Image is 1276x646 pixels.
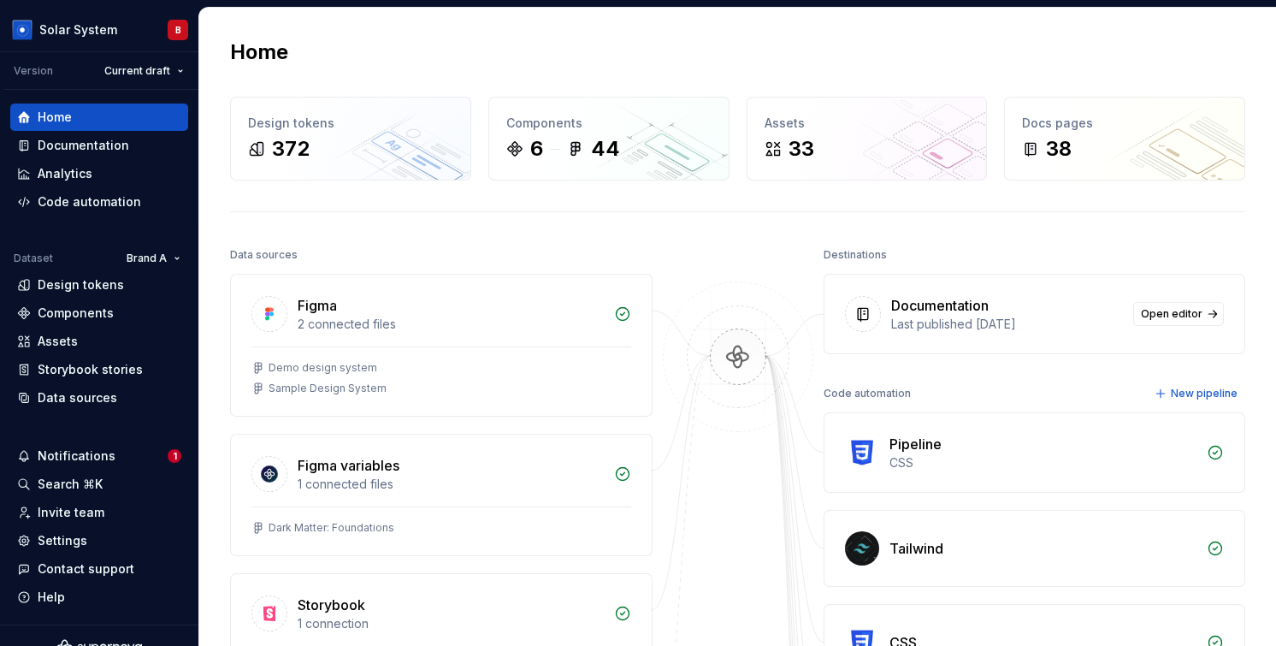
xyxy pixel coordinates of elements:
[1171,387,1238,400] span: New pipeline
[789,135,814,163] div: 33
[1022,115,1227,132] div: Docs pages
[10,471,188,498] button: Search ⌘K
[38,389,117,406] div: Data sources
[14,64,53,78] div: Version
[230,434,653,556] a: Figma variables1 connected filesDark Matter: Foundations
[38,504,104,521] div: Invite team
[298,316,604,333] div: 2 connected files
[1004,97,1245,181] a: Docs pages38
[298,476,604,493] div: 1 connected files
[230,39,288,66] h2: Home
[269,521,394,535] div: Dark Matter: Foundations
[38,361,143,378] div: Storybook stories
[765,115,970,132] div: Assets
[10,104,188,131] a: Home
[10,527,188,554] a: Settings
[38,532,87,549] div: Settings
[10,160,188,187] a: Analytics
[10,384,188,412] a: Data sources
[248,115,453,132] div: Design tokens
[175,23,181,37] div: B
[38,447,115,465] div: Notifications
[38,137,129,154] div: Documentation
[10,584,188,611] button: Help
[230,97,471,181] a: Design tokens372
[38,476,103,493] div: Search ⌘K
[10,132,188,159] a: Documentation
[39,21,117,39] div: Solar System
[1141,307,1202,321] span: Open editor
[889,454,1197,471] div: CSS
[10,499,188,526] a: Invite team
[38,333,78,350] div: Assets
[38,589,65,606] div: Help
[12,20,32,40] img: 049812b6-2877-400d-9dc9-987621144c16.png
[104,64,170,78] span: Current draft
[488,97,730,181] a: Components644
[530,135,543,163] div: 6
[10,555,188,583] button: Contact support
[824,382,911,406] div: Code automation
[38,305,114,322] div: Components
[38,193,141,210] div: Code automation
[272,135,310,163] div: 372
[1046,135,1072,163] div: 38
[38,276,124,293] div: Design tokens
[269,361,377,375] div: Demo design system
[889,538,943,559] div: Tailwind
[10,188,188,216] a: Code automation
[230,243,298,267] div: Data sources
[10,328,188,355] a: Assets
[38,109,72,126] div: Home
[889,434,942,454] div: Pipeline
[97,59,192,83] button: Current draft
[127,252,167,265] span: Brand A
[298,455,399,476] div: Figma variables
[298,595,365,615] div: Storybook
[269,382,387,395] div: Sample Design System
[38,165,92,182] div: Analytics
[230,274,653,417] a: Figma2 connected filesDemo design systemSample Design System
[298,615,604,632] div: 1 connection
[591,135,620,163] div: 44
[38,560,134,578] div: Contact support
[298,295,337,316] div: Figma
[119,246,188,270] button: Brand A
[168,449,181,463] span: 1
[14,252,53,265] div: Dataset
[10,442,188,470] button: Notifications1
[824,243,887,267] div: Destinations
[891,295,989,316] div: Documentation
[10,356,188,383] a: Storybook stories
[891,316,1124,333] div: Last published [DATE]
[506,115,712,132] div: Components
[1133,302,1224,326] a: Open editor
[747,97,988,181] a: Assets33
[3,11,195,48] button: Solar SystemB
[10,271,188,299] a: Design tokens
[1149,382,1245,406] button: New pipeline
[10,299,188,327] a: Components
